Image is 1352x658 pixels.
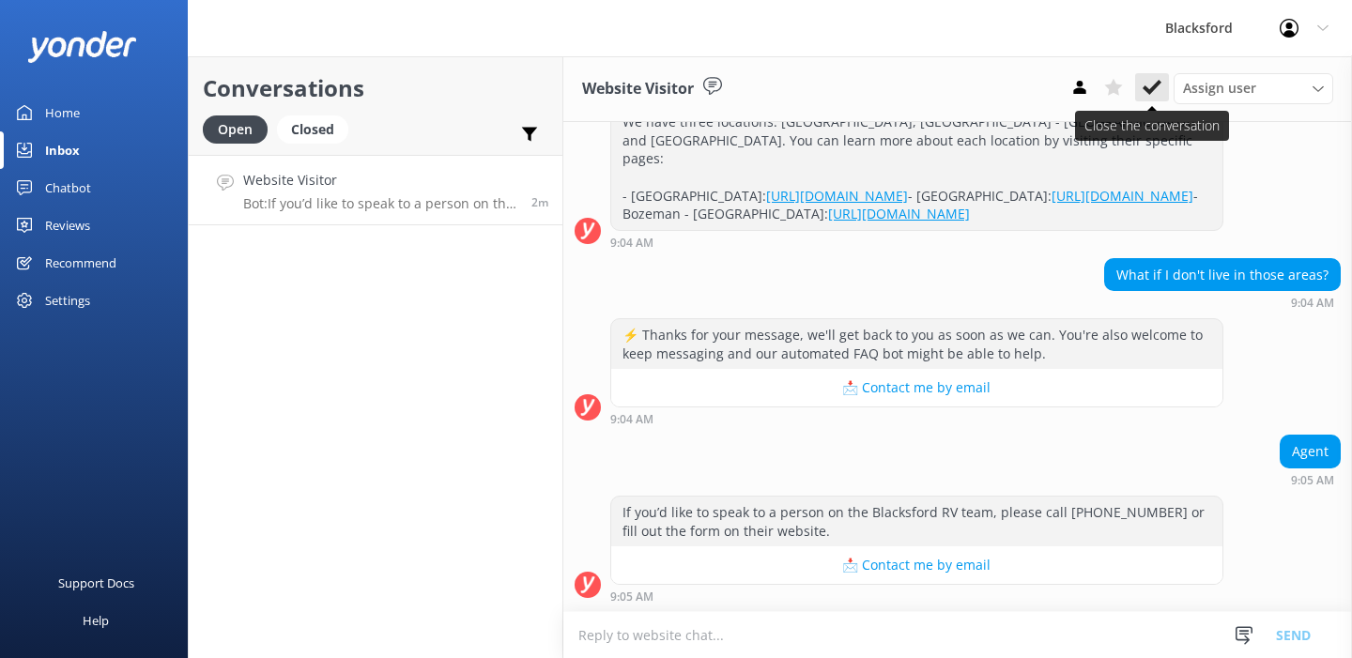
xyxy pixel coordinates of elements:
[1104,296,1341,309] div: 09:04am 19-Aug-2025 (UTC -06:00) America/Chihuahua
[610,589,1223,603] div: 09:05am 19-Aug-2025 (UTC -06:00) America/Chihuahua
[58,564,134,602] div: Support Docs
[1183,78,1256,99] span: Assign user
[1280,473,1341,486] div: 09:05am 19-Aug-2025 (UTC -06:00) America/Chihuahua
[611,546,1222,584] button: 📩 Contact me by email
[1291,298,1334,309] strong: 9:04 AM
[766,187,908,205] a: [URL][DOMAIN_NAME]
[45,244,116,282] div: Recommend
[610,591,653,603] strong: 9:05 AM
[203,115,268,144] div: Open
[45,282,90,319] div: Settings
[611,319,1222,369] div: ⚡ Thanks for your message, we'll get back to you as soon as we can. You're also welcome to keep m...
[610,414,653,425] strong: 9:04 AM
[1291,475,1334,486] strong: 9:05 AM
[582,77,694,101] h3: Website Visitor
[611,497,1222,546] div: If you’d like to speak to a person on the Blacksford RV team, please call [PHONE_NUMBER] or fill ...
[277,115,348,144] div: Closed
[610,237,653,249] strong: 9:04 AM
[203,118,277,139] a: Open
[531,194,548,210] span: 09:05am 19-Aug-2025 (UTC -06:00) America/Chihuahua
[611,369,1222,406] button: 📩 Contact me by email
[203,70,548,106] h2: Conversations
[828,205,970,222] a: [URL][DOMAIN_NAME]
[45,207,90,244] div: Reviews
[243,170,517,191] h4: Website Visitor
[45,131,80,169] div: Inbox
[45,169,91,207] div: Chatbot
[611,106,1222,230] div: We have three locations: [GEOGRAPHIC_DATA], [GEOGRAPHIC_DATA] - [GEOGRAPHIC_DATA], and [GEOGRAPHI...
[610,412,1223,425] div: 09:04am 19-Aug-2025 (UTC -06:00) America/Chihuahua
[277,118,358,139] a: Closed
[610,236,1223,249] div: 09:04am 19-Aug-2025 (UTC -06:00) America/Chihuahua
[1052,187,1193,205] a: [URL][DOMAIN_NAME]
[83,602,109,639] div: Help
[45,94,80,131] div: Home
[243,195,517,212] p: Bot: If you’d like to speak to a person on the Blacksford RV team, please call [PHONE_NUMBER] or ...
[1281,436,1340,467] div: Agent
[1105,259,1340,291] div: What if I don't live in those areas?
[28,31,136,62] img: yonder-white-logo.png
[189,155,562,225] a: Website VisitorBot:If you’d like to speak to a person on the Blacksford RV team, please call [PHO...
[1174,73,1333,103] div: Assign User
